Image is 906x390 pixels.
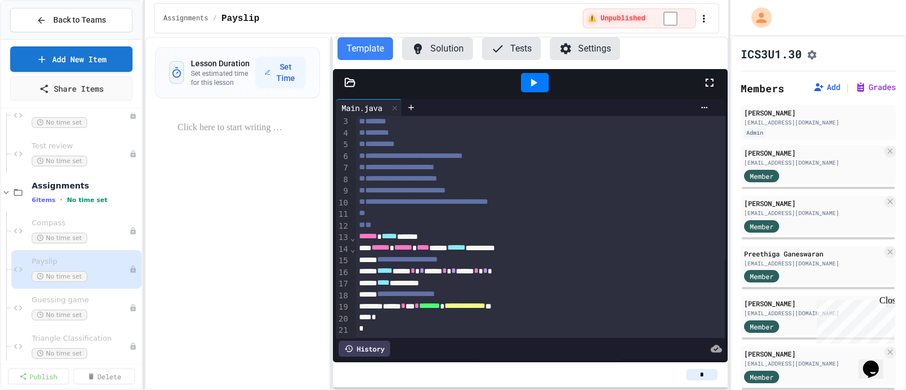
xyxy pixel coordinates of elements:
[336,128,350,140] div: 4
[32,196,55,204] span: 6 items
[336,221,350,233] div: 12
[164,14,208,23] span: Assignments
[336,151,350,163] div: 6
[10,46,133,72] a: Add New Item
[129,265,137,273] div: Unpublished
[336,162,350,174] div: 7
[32,142,129,151] span: Test review
[191,58,255,69] h3: Lesson Duration
[744,158,882,167] div: [EMAIL_ADDRESS][DOMAIN_NAME]
[53,14,106,26] span: Back to Teams
[191,69,255,87] p: Set estimated time for this lesson
[858,345,895,379] iframe: chat widget
[32,181,139,191] span: Assignments
[855,82,896,93] button: Grades
[750,171,773,181] span: Member
[336,232,350,244] div: 13
[741,46,802,62] h1: ICS3U1.30
[32,233,87,243] span: No time set
[813,82,840,93] button: Add
[336,244,350,256] div: 14
[255,57,306,88] button: Set Time
[650,12,691,25] input: publish toggle
[336,314,350,325] div: 20
[339,341,390,357] div: History
[744,349,882,359] div: [PERSON_NAME]
[32,271,87,282] span: No time set
[336,116,350,128] div: 3
[10,8,133,32] button: Back to Teams
[129,304,137,312] div: Unpublished
[744,298,882,308] div: [PERSON_NAME]
[129,150,137,158] div: Unpublished
[336,302,350,314] div: 19
[750,372,773,382] span: Member
[350,233,356,242] span: Fold line
[32,117,87,128] span: No time set
[221,12,259,25] span: Payslip
[32,156,87,166] span: No time set
[812,295,895,344] iframe: chat widget
[336,102,388,114] div: Main.java
[336,198,350,209] div: 10
[744,118,892,127] div: [EMAIL_ADDRESS][DOMAIN_NAME]
[32,257,129,267] span: Payslip
[32,218,129,228] span: Compass
[750,322,773,332] span: Member
[744,209,882,217] div: [EMAIL_ADDRESS][DOMAIN_NAME]
[129,112,137,119] div: Unpublished
[74,368,135,384] a: Delete
[336,139,350,151] div: 5
[336,290,350,302] div: 18
[336,255,350,267] div: 15
[402,37,473,60] button: Solution
[32,334,129,344] span: Triangle Classification
[129,227,137,235] div: Unpublished
[740,5,775,31] div: My Account
[744,259,882,268] div: [EMAIL_ADDRESS][DOMAIN_NAME]
[806,47,818,61] button: Assignment Settings
[213,14,217,23] span: /
[336,174,350,186] div: 8
[32,295,129,305] span: Guessing game
[845,80,851,94] span: |
[5,5,78,72] div: Chat with us now!Close
[744,128,766,138] div: Admin
[10,76,133,101] a: Share Items
[744,248,882,259] div: Preethiga Ganeswaran
[583,8,695,28] div: ⚠️ Students cannot see this content! Click the toggle to publish it and make it visible to your c...
[744,359,882,368] div: [EMAIL_ADDRESS][DOMAIN_NAME]
[744,108,892,118] div: [PERSON_NAME]
[336,267,350,279] div: 16
[750,221,773,232] span: Member
[350,245,356,254] span: Fold line
[550,37,620,60] button: Settings
[336,278,350,290] div: 17
[741,80,784,96] h2: Members
[588,14,645,23] span: ⚠️ Unpublished
[67,196,108,204] span: No time set
[744,309,882,318] div: [EMAIL_ADDRESS][DOMAIN_NAME]
[32,310,87,320] span: No time set
[32,348,87,359] span: No time set
[60,195,62,204] span: •
[336,209,350,221] div: 11
[336,186,350,198] div: 9
[744,148,882,158] div: [PERSON_NAME]
[482,37,541,60] button: Tests
[750,271,773,281] span: Member
[337,37,393,60] button: Template
[744,198,882,208] div: [PERSON_NAME]
[8,368,69,384] a: Publish
[129,342,137,350] div: Unpublished
[336,99,402,116] div: Main.java
[336,325,350,336] div: 21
